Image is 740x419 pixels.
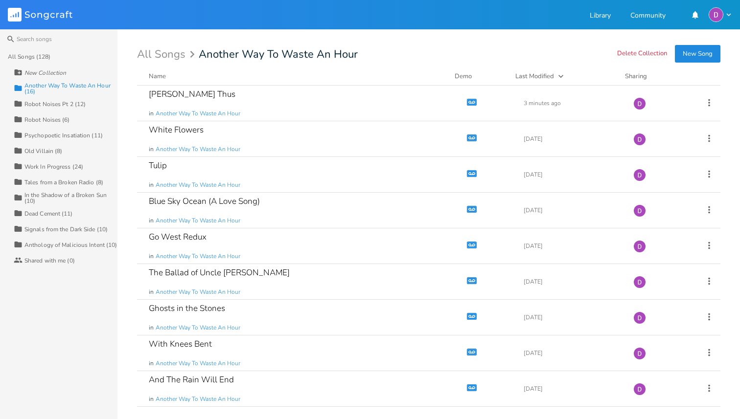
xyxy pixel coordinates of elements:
div: 3 minutes ago [524,100,622,106]
div: Robot Noises Pt 2 (12) [24,101,86,107]
div: Old Villain (8) [24,148,63,154]
a: Library [590,12,611,21]
div: Psychopoetic Insatiation (11) [24,132,103,138]
div: And The Rain Will End [149,375,234,384]
button: Last Modified [515,71,613,81]
div: [DATE] [524,172,622,177]
span: in [149,359,154,368]
div: New Collection [24,70,66,76]
img: Dylan [633,97,646,110]
div: Demo [455,71,504,81]
div: Ghosts in the Stones [149,304,225,312]
span: Another Way To Waste An Hour [156,359,240,368]
button: New Song [675,45,720,63]
div: Sharing [625,71,684,81]
div: The Ballad of Uncle [PERSON_NAME] [149,268,290,277]
img: Dylan [633,133,646,146]
span: Another Way To Waste An Hour [156,217,240,225]
div: Go West Redux [149,233,207,241]
div: Tulip [149,161,167,170]
span: Another Way To Waste An Hour [156,110,240,118]
div: Name [149,72,166,81]
span: Another Way To Waste An Hour [156,145,240,154]
div: Another Way To Waste An Hour (16) [24,83,117,94]
div: Tales from a Broken Radio (8) [24,179,103,185]
img: Dylan [633,169,646,181]
span: Another Way To Waste An Hour [156,252,240,261]
div: In the Shadow of a Broken Sun (10) [24,192,117,204]
img: Dylan [633,276,646,288]
span: Another Way To Waste An Hour [156,288,240,296]
img: Dylan [633,311,646,324]
div: [PERSON_NAME] Thus [149,90,235,98]
span: Another Way To Waste An Hour [156,324,240,332]
div: [DATE] [524,386,622,392]
div: [DATE] [524,350,622,356]
button: Name [149,71,443,81]
div: Blue Sky Ocean (A Love Song) [149,197,260,205]
div: [DATE] [524,279,622,285]
img: Dylan [633,347,646,360]
span: in [149,181,154,189]
span: Another Way To Waste An Hour [156,181,240,189]
span: in [149,110,154,118]
img: Dylan [633,240,646,253]
div: [DATE] [524,136,622,142]
div: White Flowers [149,126,204,134]
span: in [149,324,154,332]
div: Work In Progress (24) [24,164,83,170]
div: With Knees Bent [149,340,212,348]
img: Dylan [709,7,723,22]
span: in [149,217,154,225]
div: [DATE] [524,314,622,320]
div: Anthology of Malicious Intent (10) [24,242,117,248]
div: [DATE] [524,207,622,213]
span: Another Way To Waste An Hour [156,395,240,403]
div: All Songs [137,50,198,59]
button: Delete Collection [617,50,667,58]
div: Signals from the Dark Side (10) [24,226,108,232]
a: Community [630,12,666,21]
span: in [149,288,154,296]
div: Robot Noises (6) [24,117,70,123]
span: Another Way To Waste An Hour [199,49,358,60]
img: Dylan [633,383,646,396]
div: All Songs (128) [8,54,51,60]
div: Dead Cement (11) [24,211,73,217]
div: Shared with me (0) [24,258,75,264]
div: [DATE] [524,243,622,249]
img: Dylan [633,204,646,217]
div: Last Modified [515,72,554,81]
span: in [149,395,154,403]
span: in [149,145,154,154]
span: in [149,252,154,261]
